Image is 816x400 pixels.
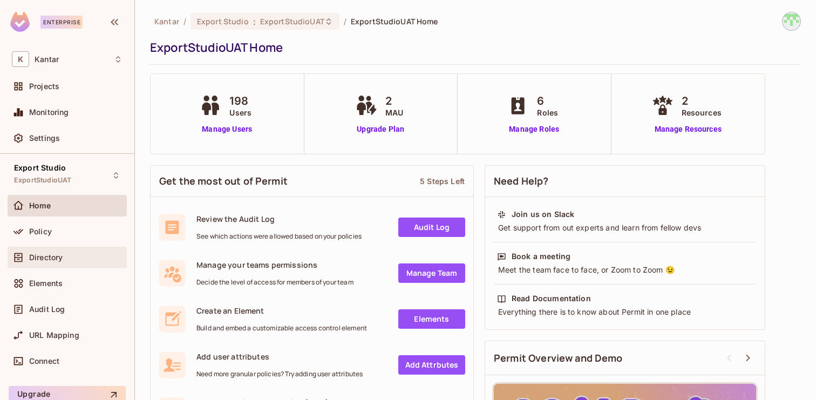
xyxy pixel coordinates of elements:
a: Elements [398,309,465,329]
span: See which actions were allowed based on your policies [196,232,362,241]
div: Read Documentation [512,293,591,304]
span: Manage your teams permissions [196,260,353,270]
span: 2 [385,93,403,109]
span: Settings [29,134,60,143]
span: Export Studio [197,16,249,26]
span: Home [29,201,51,210]
span: Monitoring [29,108,69,117]
span: ExportStudioUAT [260,16,324,26]
div: Meet the team face to face, or Zoom to Zoom 😉 [497,265,753,275]
span: Decide the level of access for members of your team [196,278,353,287]
span: Create an Element [196,306,367,316]
div: 5 Steps Left [420,176,465,186]
div: ExportStudioUAT Home [150,39,795,56]
img: SReyMgAAAABJRU5ErkJggg== [10,12,30,32]
span: Connect [29,357,59,365]
a: Manage Users [197,124,257,135]
span: Policy [29,227,52,236]
span: Roles [537,107,558,118]
li: / [344,16,346,26]
li: / [183,16,186,26]
span: Export Studio [14,164,66,172]
div: Get support from out experts and learn from fellow devs [497,222,753,233]
a: Manage Team [398,263,465,283]
span: Workspace: Kantar [35,55,59,64]
span: Projects [29,82,59,91]
span: Review the Audit Log [196,214,362,224]
span: Permit Overview and Demo [494,351,623,365]
span: Resources [682,107,722,118]
span: Audit Log [29,305,65,314]
span: Need Help? [494,174,549,188]
div: Join us on Slack [512,209,574,220]
span: Elements [29,279,63,288]
span: Build and embed a customizable access control element [196,324,367,333]
div: Book a meeting [512,251,570,262]
a: Upgrade Plan [353,124,409,135]
span: ExportStudioUAT [14,176,71,185]
img: Devesh.Kumar@Kantar.com [783,12,800,30]
a: Manage Roles [505,124,563,135]
span: : [253,17,256,26]
span: 198 [229,93,251,109]
a: Audit Log [398,218,465,237]
span: 6 [537,93,558,109]
span: Users [229,107,251,118]
span: K [12,51,29,67]
span: MAU [385,107,403,118]
span: URL Mapping [29,331,79,340]
div: Everything there is to know about Permit in one place [497,307,753,317]
a: Add Attrbutes [398,355,465,375]
span: Directory [29,253,63,262]
a: Manage Resources [649,124,727,135]
span: ExportStudioUAT Home [351,16,438,26]
div: Enterprise [40,16,83,29]
span: the active workspace [154,16,179,26]
span: Need more granular policies? Try adding user attributes [196,370,363,378]
span: Get the most out of Permit [159,174,288,188]
span: 2 [682,93,722,109]
span: Add user attributes [196,351,363,362]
